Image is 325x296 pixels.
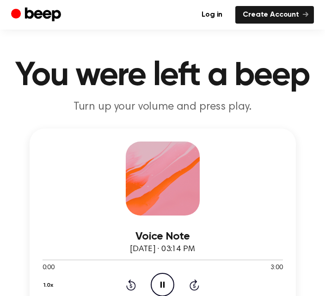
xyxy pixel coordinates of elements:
[235,6,314,24] a: Create Account
[11,59,314,92] h1: You were left a beep
[11,6,63,24] a: Beep
[43,277,57,293] button: 1.0x
[194,6,230,24] a: Log in
[270,263,282,273] span: 3:00
[43,230,283,243] h3: Voice Note
[43,263,55,273] span: 0:00
[11,100,314,114] p: Turn up your volume and press play.
[130,245,195,253] span: [DATE] · 03:14 PM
